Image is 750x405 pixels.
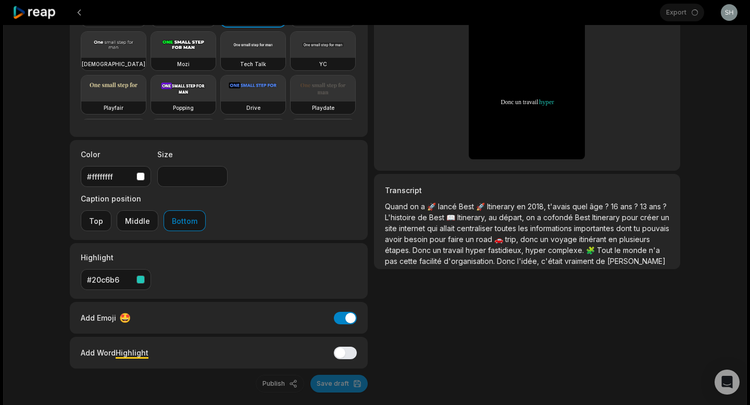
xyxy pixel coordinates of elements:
[663,202,667,211] span: ?
[505,235,520,244] span: trip,
[620,202,634,211] span: ans
[623,246,649,255] span: monde
[611,202,620,211] span: 16
[523,98,539,107] span: travail
[419,257,444,265] span: facilité
[661,213,669,222] span: un
[246,104,260,112] h3: Drive
[489,213,499,222] span: au
[590,202,605,211] span: âge
[579,235,608,244] span: itinérant
[495,224,518,233] span: toutes
[548,202,572,211] span: t'avais
[81,149,151,160] label: Color
[526,246,548,255] span: hyper
[608,235,619,244] span: en
[385,224,399,233] span: site
[466,235,476,244] span: un
[715,370,740,395] div: Open Intercom Messenger
[640,213,661,222] span: créer
[17,27,25,35] img: website_grey.svg
[385,202,410,211] span: Quand
[385,257,399,265] span: pas
[476,235,494,244] span: road
[501,98,514,107] span: Donc
[605,202,611,211] span: ?
[82,60,145,68] h3: [DEMOGRAPHIC_DATA]
[385,213,418,222] span: L'histoire
[27,27,118,35] div: Domaine: [DOMAIN_NAME]
[81,269,151,290] button: #20c6b6
[438,202,459,211] span: lancé
[116,348,148,357] span: Highlight
[551,235,579,244] span: voyage
[548,246,586,255] span: complexe.
[29,17,51,25] div: v 4.0.25
[410,202,421,211] span: on
[517,202,528,211] span: en
[499,213,526,222] span: départ,
[319,60,327,68] h3: YC
[399,257,419,265] span: cette
[649,202,663,211] span: ans
[530,224,574,233] span: informations
[312,104,334,112] h3: Playdate
[572,202,590,211] span: quel
[240,60,266,68] h3: Tech Talk
[81,166,151,187] button: #ffffffff
[457,224,495,233] span: centraliser
[164,210,206,231] button: Bottom
[565,257,596,265] span: vraiment
[177,60,190,68] h3: Mozi
[17,17,25,25] img: logo_orange.svg
[385,185,669,196] h3: Transcript
[104,104,123,112] h3: Playfair
[539,97,554,107] span: hyper
[459,202,476,211] span: Best
[443,246,466,255] span: travail
[592,213,622,222] span: Itinerary
[385,201,669,267] p: 🚀 🚀 📖 🚗 🧩 🤝 🤝 🔍 ✈️ 📈 💼 💼 🌍 🌍 🌍
[574,224,616,233] span: importantes
[488,246,526,255] span: fastidieux,
[117,210,158,231] button: Middle
[634,202,640,211] span: ?
[81,193,206,204] label: Caption position
[622,213,640,222] span: pour
[466,246,488,255] span: hyper
[413,246,433,255] span: Donc
[457,213,489,222] span: Itinerary,
[87,171,132,182] div: #ffffffff
[430,235,448,244] span: pour
[118,60,127,69] img: tab_keywords_by_traffic_grey.svg
[54,61,80,68] div: Domaine
[87,274,132,285] div: #20c6b6
[418,213,429,222] span: de
[404,235,430,244] span: besoin
[515,98,521,107] span: un
[130,61,159,68] div: Mots-clés
[119,311,131,325] span: 🤩
[421,202,427,211] span: a
[537,213,543,222] span: a
[81,210,111,231] button: Top
[429,213,446,222] span: Best
[42,60,51,69] img: tab_domain_overview_orange.svg
[615,246,623,255] span: le
[385,235,404,244] span: avoir
[440,224,457,233] span: allait
[81,252,151,263] label: Highlight
[616,224,634,233] span: dont
[597,246,615,255] span: Tout
[487,202,517,211] span: Itinerary
[649,246,660,255] span: n'a
[543,213,575,222] span: cofondé
[517,257,541,265] span: l'idée,
[642,224,669,233] span: pouvais
[640,202,649,211] span: 13
[497,257,517,265] span: Donc
[173,104,194,112] h3: Popping
[541,257,565,265] span: c'était
[607,257,666,265] span: [PERSON_NAME]
[256,375,304,393] button: Publish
